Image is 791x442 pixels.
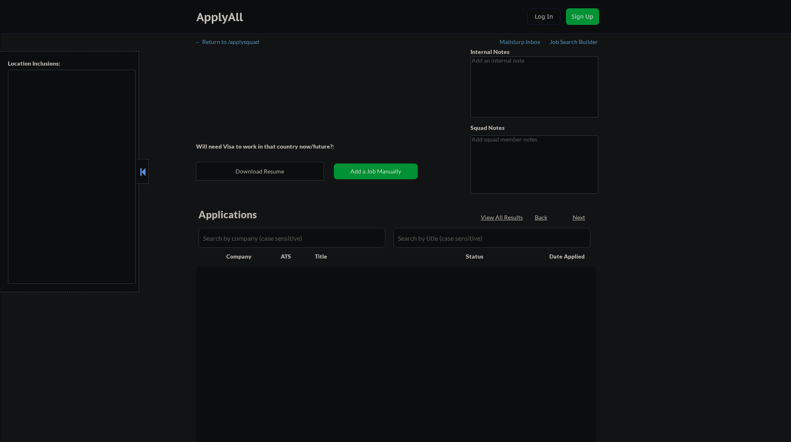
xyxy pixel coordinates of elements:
[500,39,541,45] div: Mailslurp Inbox
[466,249,537,264] div: Status
[527,8,561,25] button: Log In
[481,213,525,222] div: View All Results
[334,164,418,179] button: Add a Job Manually
[550,39,598,45] div: Job Search Builder
[393,228,590,248] input: Search by title (case sensitive)
[195,39,267,45] div: ← Return to /applysquad
[549,252,586,261] div: Date Applied
[281,252,315,261] div: ATS
[195,39,267,47] a: ← Return to /applysquad
[196,162,324,181] button: Download Resume
[196,10,245,24] div: ApplyAll
[196,143,334,150] strong: Will need Visa to work in that country now/future?:
[315,252,458,261] div: Title
[198,228,385,248] input: Search by company (case sensitive)
[535,213,548,222] div: Back
[470,48,598,56] div: Internal Notes
[470,124,598,132] div: Squad Notes
[226,252,281,261] div: Company
[198,210,281,220] div: Applications
[573,213,586,222] div: Next
[8,59,136,68] div: Location Inclusions:
[566,8,599,25] button: Sign Up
